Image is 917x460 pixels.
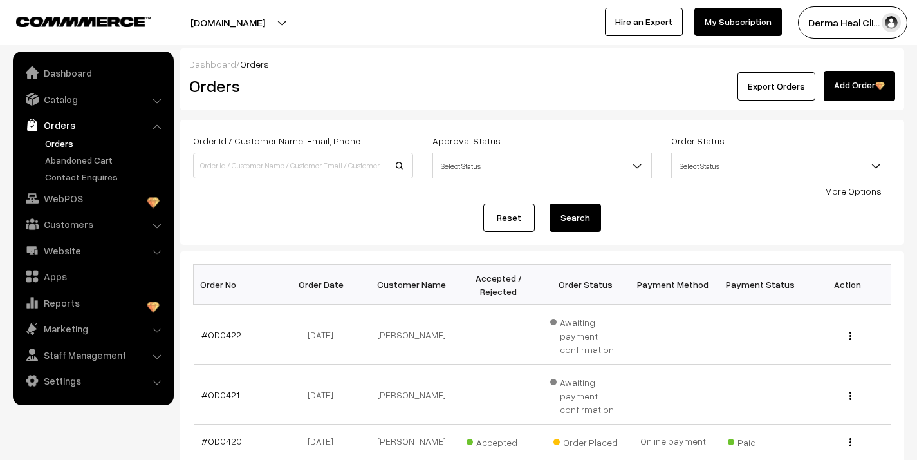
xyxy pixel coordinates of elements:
a: Customers [16,213,169,236]
span: Awaiting payment confirmation [550,312,622,356]
label: Order Id / Customer Name, Email, Phone [193,134,360,148]
td: - [455,305,542,365]
th: Order Date [281,265,368,305]
a: Dashboard [189,59,236,70]
a: Catalog [16,88,169,111]
a: #OD0422 [201,329,241,340]
label: Order Status [671,134,725,148]
a: My Subscription [694,8,782,36]
a: Website [16,239,169,262]
th: Payment Status [717,265,804,305]
a: Contact Enquires [42,170,169,184]
td: [DATE] [281,305,368,365]
button: Search [550,204,601,232]
a: Staff Management [16,343,169,367]
td: [DATE] [281,425,368,457]
th: Order No [194,265,281,305]
span: Awaiting payment confirmation [550,372,622,416]
img: Menu [849,332,851,340]
button: Export Orders [737,72,815,101]
a: Abandoned Cart [42,153,169,167]
h2: Orders [189,76,412,96]
div: / [189,57,895,71]
td: - [717,305,804,365]
td: [DATE] [281,365,368,425]
td: [PERSON_NAME] [368,365,456,425]
span: Select Status [671,153,891,178]
td: - [455,365,542,425]
img: COMMMERCE [16,17,151,26]
a: COMMMERCE [16,13,129,28]
span: Select Status [432,153,653,178]
td: [PERSON_NAME] [368,305,456,365]
th: Accepted / Rejected [455,265,542,305]
a: Reset [483,204,535,232]
a: Marketing [16,317,169,340]
td: - [717,365,804,425]
a: Orders [16,113,169,137]
a: More Options [825,186,882,196]
img: Menu [849,438,851,446]
a: Add Order [824,71,895,101]
a: #OD0421 [201,389,239,400]
img: Menu [849,392,851,400]
th: Order Status [542,265,630,305]
a: Orders [42,137,169,150]
a: Apps [16,265,169,288]
span: Accepted [467,432,531,449]
label: Approval Status [432,134,501,148]
th: Customer Name [368,265,456,305]
img: user [882,13,901,32]
td: Online payment [629,425,717,457]
th: Payment Method [629,265,717,305]
button: [DOMAIN_NAME] [145,6,310,39]
a: Reports [16,291,169,314]
a: #OD0420 [201,436,242,446]
a: WebPOS [16,187,169,210]
a: Settings [16,369,169,392]
th: Action [804,265,891,305]
span: Paid [728,432,792,449]
a: Hire an Expert [605,8,683,36]
a: Dashboard [16,61,169,84]
input: Order Id / Customer Name / Customer Email / Customer Phone [193,153,413,178]
span: Select Status [672,155,891,177]
span: Order Placed [553,432,618,449]
span: Orders [240,59,269,70]
span: Select Status [433,155,652,177]
button: Derma Heal Cli… [798,6,907,39]
td: [PERSON_NAME] [368,425,456,457]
